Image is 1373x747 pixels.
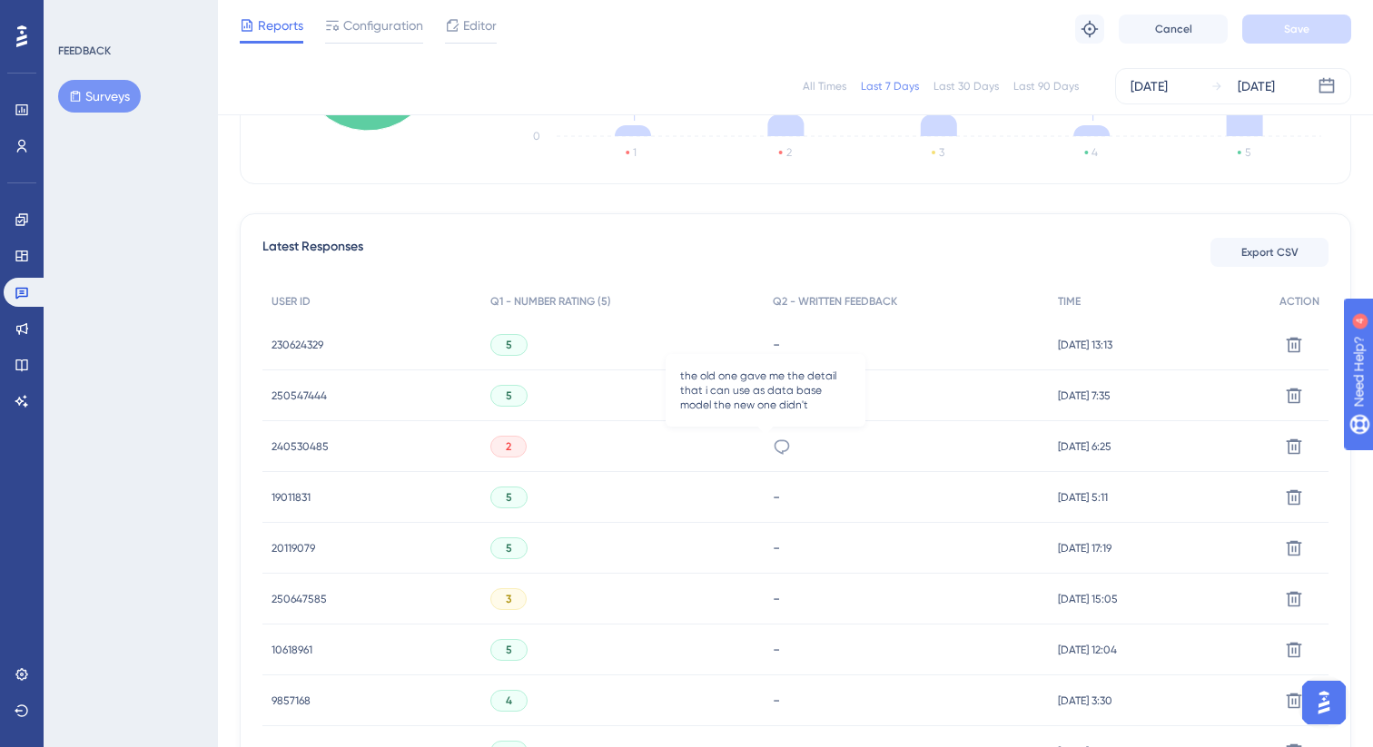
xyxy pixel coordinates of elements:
span: [DATE] 3:30 [1058,693,1112,708]
span: 5 [506,338,512,352]
span: 240530485 [272,439,329,454]
div: Last 90 Days [1013,79,1079,93]
span: 19011831 [272,490,311,505]
span: [DATE] 12:04 [1058,643,1117,657]
div: - [773,641,1041,658]
span: 9857168 [272,693,311,708]
div: 4 [126,9,132,24]
span: 20119079 [272,541,315,555]
text: 4 [1091,146,1098,159]
span: 230624329 [272,338,323,352]
span: 10618961 [272,643,312,657]
span: Reports [258,15,303,36]
div: Last 7 Days [861,79,919,93]
span: Editor [463,15,497,36]
div: - [773,387,1041,404]
button: Surveys [58,80,141,113]
div: [DATE] [1238,75,1275,97]
span: Cancel [1155,22,1192,36]
div: Last 30 Days [933,79,999,93]
span: 3 [506,592,511,606]
div: - [773,692,1041,709]
span: Configuration [343,15,423,36]
span: USER ID [272,294,311,309]
div: - [773,539,1041,556]
button: Save [1242,15,1351,44]
tspan: 0 [533,130,540,143]
span: 5 [506,388,512,403]
span: ACTION [1279,294,1319,309]
div: - [773,336,1041,353]
div: - [773,590,1041,607]
span: [DATE] 13:13 [1058,338,1112,352]
text: 1 [633,146,637,159]
button: Cancel [1119,15,1228,44]
span: 250647585 [272,592,327,606]
tspan: 1 [1090,107,1094,124]
span: [DATE] 17:19 [1058,541,1111,555]
iframe: UserGuiding AI Assistant Launcher [1297,675,1351,730]
div: FEEDBACK [58,44,111,58]
span: the old one gave me the detail that i can use as data base model the new one didn't [680,369,851,412]
span: [DATE] 6:25 [1058,439,1111,454]
div: All Times [803,79,846,93]
span: Latest Responses [262,236,363,269]
text: 5 [1245,146,1250,159]
span: 5 [506,541,512,555]
span: TIME [1058,294,1081,309]
span: Q1 - NUMBER RATING (5) [490,294,611,309]
button: Export CSV [1210,238,1329,267]
div: [DATE] [1131,75,1168,97]
text: 2 [786,146,792,159]
span: 2 [506,439,511,454]
span: 5 [506,490,512,505]
tspan: 1 [631,107,636,124]
div: - [773,488,1041,506]
span: 5 [506,643,512,657]
span: Export CSV [1241,245,1299,260]
span: Save [1284,22,1309,36]
span: Q2 - WRITTEN FEEDBACK [773,294,897,309]
span: Need Help? [43,5,114,26]
span: [DATE] 5:11 [1058,490,1108,505]
text: 3 [939,146,944,159]
span: [DATE] 15:05 [1058,592,1118,606]
span: 4 [506,693,512,708]
span: 250547444 [272,388,327,403]
span: [DATE] 7:35 [1058,388,1111,403]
